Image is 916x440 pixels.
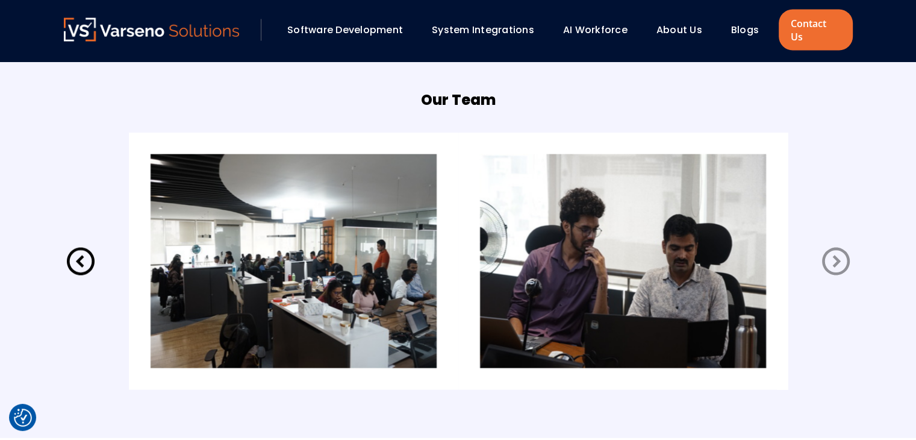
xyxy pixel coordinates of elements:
img: Varseno Solutions – Product Engineering & IT Services [64,18,240,42]
a: About Us [656,23,702,37]
a: System Integrations [432,23,534,37]
div: System Integrations [426,20,551,40]
div: AI Workforce [557,20,644,40]
button: Cookie Settings [14,409,32,427]
a: Blogs [731,23,759,37]
div: Software Development [281,20,420,40]
div: About Us [650,20,719,40]
a: Contact Us [779,10,852,51]
div: Blogs [725,20,776,40]
a: AI Workforce [563,23,628,37]
img: Revisit consent button [14,409,32,427]
h5: Our Team [421,89,496,111]
a: Software Development [287,23,403,37]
